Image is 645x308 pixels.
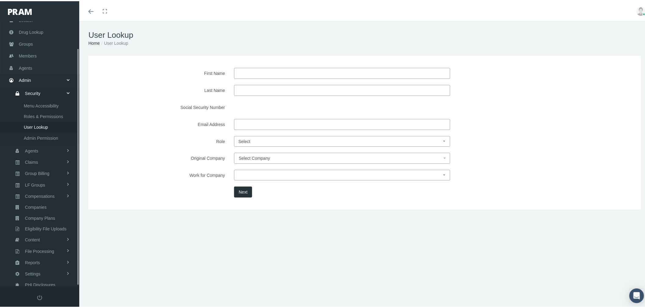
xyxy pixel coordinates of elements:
[25,201,47,211] span: Companies
[239,155,270,159] span: Select Company
[100,39,128,45] li: User Lookup
[25,212,55,222] span: Company Plans
[94,118,230,129] label: Email Address
[25,87,41,97] span: Security
[19,25,43,37] span: Drug Lookup
[629,287,644,302] div: Open Intercom Messenger
[24,121,48,131] span: User Lookup
[19,73,31,85] span: Admin
[94,67,230,78] label: First Name
[25,222,66,233] span: Eligibility File Uploads
[24,110,63,121] span: Roles & Permissions
[94,152,230,163] label: Original Company
[25,256,40,267] span: Reports
[94,135,230,145] label: Role
[24,132,58,142] span: Admin Permission
[19,37,33,49] span: Groups
[88,29,641,39] h1: User Lookup
[19,61,32,73] span: Agents
[234,185,252,196] button: Next
[25,156,38,166] span: Claims
[25,179,45,189] span: LF Groups
[25,167,49,177] span: Group Billing
[25,190,55,200] span: Compensations
[25,233,40,244] span: Content
[8,8,32,14] img: PRAM_20_x_78.png
[94,101,230,112] label: Social Security Number
[88,40,100,44] a: Home
[94,169,230,179] label: Work for Company
[19,49,37,61] span: Members
[25,278,55,289] span: PHI Disclosures
[24,100,59,110] span: Menu Accessibility
[25,268,41,278] span: Settings
[94,84,230,95] label: Last Name
[25,245,54,255] span: File Processing
[25,145,38,155] span: Agents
